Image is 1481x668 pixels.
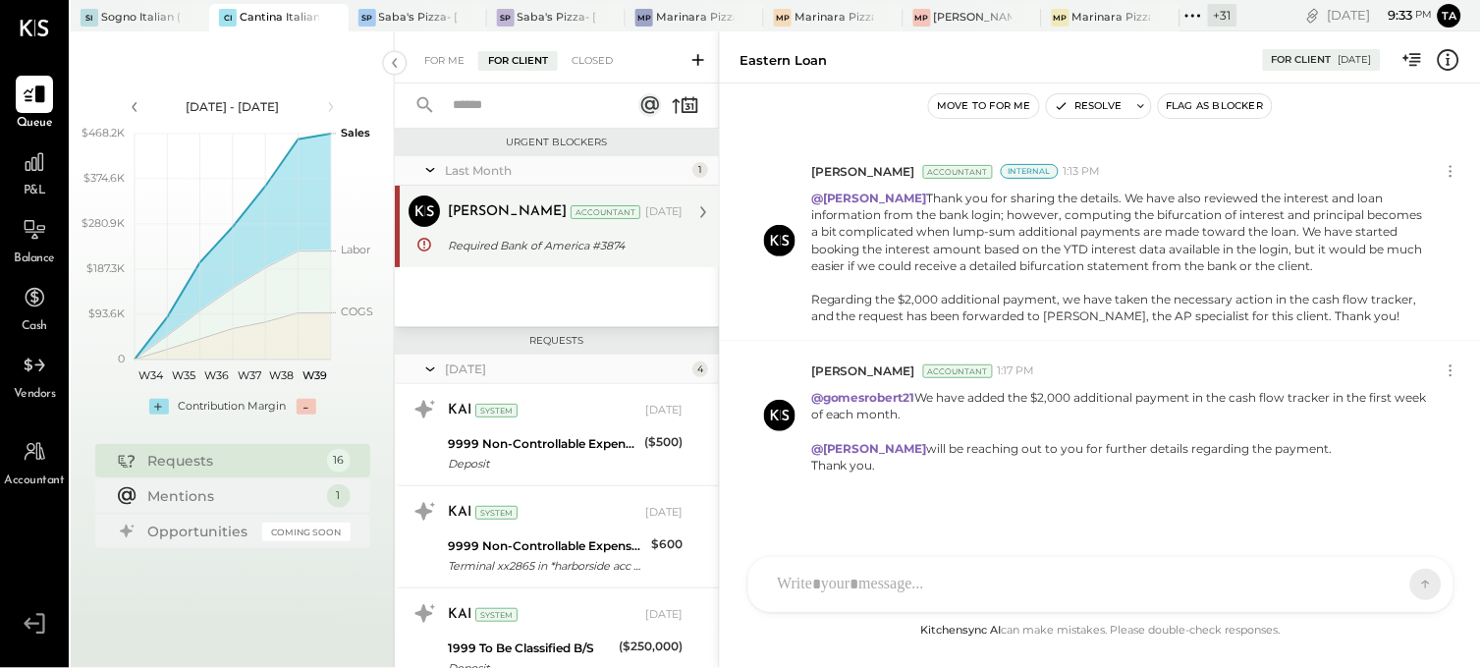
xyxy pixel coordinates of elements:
[475,404,518,417] div: System
[651,534,683,554] div: $600
[811,441,927,456] strong: @[PERSON_NAME]
[811,457,1433,473] div: Thank you.
[635,9,653,27] div: MP
[24,183,46,200] span: P&L
[148,486,317,506] div: Mentions
[358,9,376,27] div: SP
[645,403,683,418] div: [DATE]
[81,9,98,27] div: SI
[645,204,683,220] div: [DATE]
[14,386,56,404] span: Vendors
[1328,6,1433,25] div: [DATE]
[82,126,125,139] text: $468.2K
[341,126,370,139] text: Sales
[405,136,709,149] div: Urgent Blockers
[1,433,68,490] a: Accountant
[475,506,518,520] div: System
[448,556,645,576] div: Terminal xx2865 in *harborside acc ount xx-x8908 ma xx0844 seq # xx6256
[22,318,47,336] span: Cash
[811,163,915,180] span: [PERSON_NAME]
[405,334,709,348] div: Requests
[1052,9,1070,27] div: MP
[1072,10,1151,26] div: Marinara Pizza- [PERSON_NAME]
[17,115,53,133] span: Queue
[1339,53,1372,67] div: [DATE]
[1416,8,1433,22] span: pm
[692,162,708,178] div: 1
[83,171,125,185] text: $374.6K
[240,10,318,26] div: Cantina Italiana
[1208,4,1237,27] div: + 31
[448,454,638,473] div: Deposit
[571,205,640,219] div: Accountant
[448,401,471,420] div: KAI
[1438,4,1461,28] button: Ta
[1047,94,1129,118] button: Resolve
[644,432,683,452] div: ($500)
[656,10,735,26] div: Marinara Pizza- [GEOGRAPHIC_DATA]
[1159,94,1272,118] button: Flag as Blocker
[497,9,515,27] div: SP
[1303,5,1323,26] div: copy link
[1374,6,1413,25] span: 9 : 33
[645,505,683,521] div: [DATE]
[448,605,471,625] div: KAI
[518,10,596,26] div: Saba's Pizza- [GEOGRAPHIC_DATA]
[138,368,164,382] text: W34
[445,162,687,179] div: Last Month
[448,202,567,222] div: [PERSON_NAME]
[5,473,65,490] span: Accountant
[448,434,638,454] div: 9999 Non-Controllable Expenses:Other Income and Expenses:To Be Classified P&L
[237,368,260,382] text: W37
[327,484,351,508] div: 1
[811,190,1433,324] p: Thank you for sharing the details. We have also reviewed the interest and loan information from t...
[923,364,993,378] div: Accountant
[998,363,1035,379] span: 1:17 PM
[341,244,370,257] text: Labor
[88,306,125,320] text: $93.6K
[692,362,708,377] div: 4
[203,368,228,382] text: W36
[475,608,518,622] div: System
[811,389,1433,473] p: We have added the $2,000 additional payment in the cash flow tracker in the first week of each mo...
[448,503,471,523] div: KAI
[302,368,326,382] text: W39
[1,279,68,336] a: Cash
[811,440,1433,457] div: will be reaching out to you for further details regarding the payment.
[172,368,195,382] text: W35
[82,216,125,230] text: $280.9K
[562,51,623,71] div: Closed
[448,639,613,658] div: 1999 To Be Classified B/S
[619,637,683,656] div: ($250,000)
[219,9,237,27] div: CI
[929,94,1039,118] button: Move to for me
[1,143,68,200] a: P&L
[149,98,316,115] div: [DATE] - [DATE]
[923,165,993,179] div: Accountant
[327,449,351,473] div: 16
[179,399,287,415] div: Contribution Margin
[774,9,792,27] div: MP
[414,51,474,71] div: For Me
[448,236,677,255] div: Required Bank of America #3874
[1,347,68,404] a: Vendors
[341,305,373,318] text: COGS
[148,522,252,541] div: Opportunities
[934,10,1013,26] div: [PERSON_NAME]- [GEOGRAPHIC_DATA]
[269,368,294,382] text: W38
[811,191,927,205] strong: @[PERSON_NAME]
[478,51,558,71] div: For Client
[1,211,68,268] a: Balance
[795,10,873,26] div: Marinara Pizza- [GEOGRAPHIC_DATA].
[148,451,317,471] div: Requests
[740,51,827,70] div: Eastern Loan
[1064,164,1101,180] span: 1:13 PM
[149,399,169,415] div: +
[1272,53,1332,67] div: For Client
[86,261,125,275] text: $187.3K
[1,76,68,133] a: Queue
[448,536,645,556] div: 9999 Non-Controllable Expenses:Other Income and Expenses:To Be Classified P&L
[811,390,915,405] strong: @gomesrobert21
[101,10,180,26] div: Sogno Italian (304 Restaurant)
[379,10,458,26] div: Saba's Pizza- [GEOGRAPHIC_DATA]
